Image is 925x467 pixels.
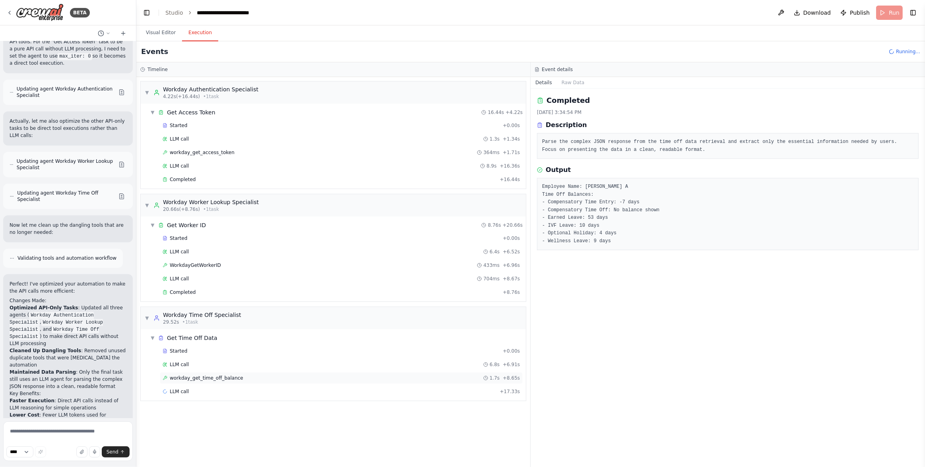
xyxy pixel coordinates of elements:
[500,388,520,395] span: + 17.33s
[95,29,114,38] button: Switch to previous chat
[10,411,126,426] li: : Fewer LLM tokens used for straightforward API operations
[896,48,920,55] span: Running...
[488,222,501,228] span: 8.76s
[163,311,241,319] div: Workday Time Off Specialist
[502,222,523,228] span: + 20.66s
[483,262,500,268] span: 433ms
[170,262,221,268] span: WorkdayGetWorkerID
[803,9,831,17] span: Download
[837,6,873,20] button: Publish
[170,348,187,354] span: Started
[542,183,913,245] pre: Employee Name: [PERSON_NAME] A Time Off Balances: - Compensatory Time Entry: -7 days - Compensato...
[791,6,834,20] button: Download
[17,190,115,203] span: Updating agent Workday Time Off Specialist
[170,361,189,368] span: LLM call
[10,390,126,397] h2: Key Benefits:
[167,334,217,342] span: Get Time Off Data
[503,375,520,381] span: + 8.65s
[503,136,520,142] span: + 1.34s
[10,398,54,403] strong: Faster Execution
[170,289,196,295] span: Completed
[145,315,149,321] span: ▼
[163,206,200,212] span: 20.66s (+8.76s)
[490,375,500,381] span: 1.7s
[182,319,198,325] span: • 1 task
[10,397,126,411] li: : Direct API calls instead of LLM reasoning for simple operations
[490,136,500,142] span: 1.3s
[203,206,219,212] span: • 1 task
[141,46,168,57] h2: Events
[145,89,149,96] span: ▼
[850,9,870,17] span: Publish
[483,149,500,156] span: 364ms
[170,249,189,255] span: LLM call
[163,93,200,100] span: 4.22s (+16.44s)
[500,163,520,169] span: + 16.36s
[163,198,259,206] div: Workday Worker Lookup Specialist
[546,165,571,175] h3: Output
[167,221,206,229] span: Get Worker ID
[483,276,500,282] span: 704ms
[490,361,500,368] span: 6.8s
[17,158,115,171] span: Updating agent Workday Worker Lookup Specialist
[503,276,520,282] span: + 8.67s
[10,326,99,340] code: Workday Time Off Specialist
[503,249,520,255] span: + 6.52s
[102,446,130,457] button: Send
[170,122,187,129] span: Started
[506,109,523,116] span: + 4.22s
[531,77,557,88] button: Details
[487,163,496,169] span: 8.9s
[141,7,152,18] button: Hide left sidebar
[10,312,94,326] code: Workday Authentication Specialist
[503,149,520,156] span: + 1.71s
[503,235,520,241] span: + 0.00s
[35,446,46,457] button: Improve this prompt
[10,348,81,353] strong: Cleaned Up Dangling Tools
[140,25,182,41] button: Visual Editor
[10,222,126,236] p: Now let me clean up the dangling tools that are no longer needed:
[150,222,155,228] span: ▼
[170,235,187,241] span: Started
[542,66,573,73] h3: Event details
[170,276,189,282] span: LLM call
[145,202,149,208] span: ▼
[16,4,64,21] img: Logo
[170,388,189,395] span: LLM call
[10,369,76,375] strong: Maintained Data Parsing
[165,9,268,17] nav: breadcrumb
[163,319,179,325] span: 29.52s
[10,17,126,67] p: I can see the issue. All agents currently have which means they only make 1 LLM call and still us...
[167,108,215,116] span: Get Access Token
[17,86,115,98] span: Updating agent Workday Authentication Specialist
[203,93,219,100] span: • 1 task
[10,369,126,390] li: : Only the final task still uses an LLM agent for parsing the complex JSON response into a clean,...
[89,446,100,457] button: Click to speak your automation idea
[107,449,118,455] span: Send
[503,348,520,354] span: + 0.00s
[117,29,130,38] button: Start a new chat
[537,109,919,116] div: [DATE] 3:34:54 PM
[503,361,520,368] span: + 6.91s
[150,109,155,116] span: ▼
[10,347,126,369] li: : Removed unused duplicate tools that were [MEDICAL_DATA] the automation
[557,77,590,88] button: Raw Data
[10,305,78,311] strong: Optimized API-Only Tasks
[170,149,235,156] span: workday_get_access_token
[10,304,126,347] li: : Updated all three agents ( , , and ) to make direct API calls without LLM processing
[490,249,500,255] span: 6.4s
[503,122,520,129] span: + 0.00s
[147,66,168,73] h3: Timeline
[17,255,116,261] span: Validating tools and automation workflow
[170,163,189,169] span: LLM call
[165,10,183,16] a: Studio
[503,289,520,295] span: + 8.76s
[170,136,189,142] span: LLM call
[150,335,155,341] span: ▼
[546,120,587,130] h3: Description
[70,8,90,17] div: BETA
[10,412,39,418] strong: Lower Cost
[503,262,520,268] span: + 6.96s
[10,297,126,304] h2: Changes Made:
[163,85,258,93] div: Workday Authentication Specialist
